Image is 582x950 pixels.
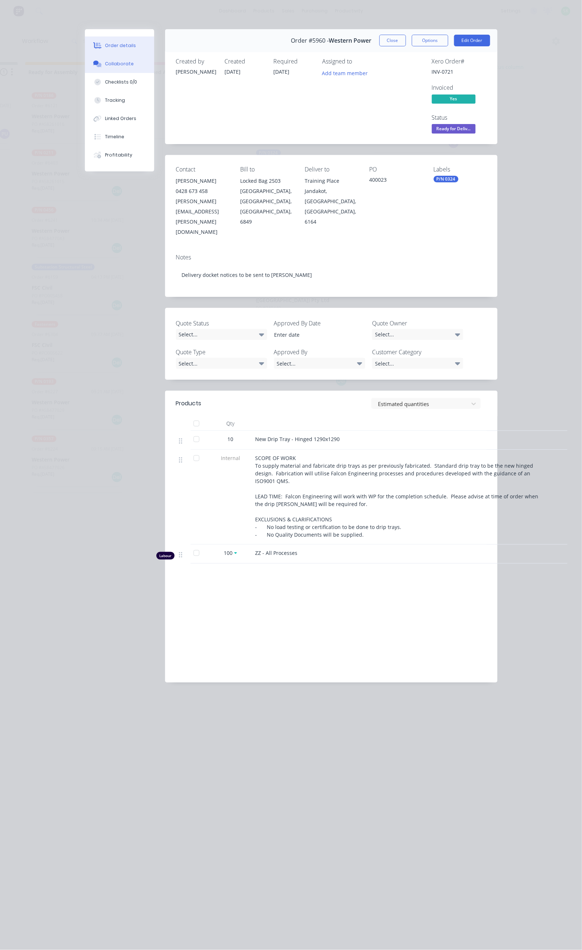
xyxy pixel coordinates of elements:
div: Collaborate [105,61,134,67]
div: [PERSON_NAME][EMAIL_ADDRESS][PERSON_NAME][DOMAIN_NAME] [176,196,229,237]
div: Contact [176,166,229,173]
div: INV-0721 [432,68,487,76]
span: 10 [228,435,234,443]
div: Training PlaceJandakot, [GEOGRAPHIC_DATA], [GEOGRAPHIC_DATA], 6164 [305,176,358,227]
div: Training Place [305,176,358,186]
label: Approved By [274,348,365,356]
div: Assigned to [323,58,395,65]
div: Order details [105,42,136,49]
span: SCOPE OF WORK To supply material and fabricate drip trays as per previously fabricated. Standard ... [255,455,540,538]
button: Checklists 0/0 [85,73,154,91]
label: Customer Category [372,348,463,356]
span: [DATE] [225,68,241,75]
div: 400023 [369,176,422,186]
span: Ready for Deliv... [432,124,476,133]
div: Notes [176,254,487,261]
div: P/N 0324 [434,176,458,182]
div: Select... [274,358,365,369]
button: Add team member [318,68,372,78]
button: Close [379,35,406,46]
div: [GEOGRAPHIC_DATA], [GEOGRAPHIC_DATA], [GEOGRAPHIC_DATA], 6849 [240,186,293,227]
span: Yes [432,94,476,104]
span: Western Power [329,37,371,44]
label: Approved By Date [274,319,365,328]
div: Select... [372,329,463,340]
input: Enter date [269,329,360,340]
div: PO [369,166,422,173]
div: Locked Bag 2503 [240,176,293,186]
button: Options [412,35,448,46]
button: Ready for Deliv... [432,124,476,135]
div: Labour [156,552,175,560]
div: [PERSON_NAME]0428 673 458[PERSON_NAME][EMAIL_ADDRESS][PERSON_NAME][DOMAIN_NAME] [176,176,229,237]
div: Checklists 0/0 [105,79,137,85]
div: Bill to [240,166,293,173]
button: Order details [85,36,154,55]
button: Profitability [85,146,154,164]
div: Deliver to [305,166,358,173]
div: Required [274,58,314,65]
div: Invoiced [432,84,487,91]
button: Linked Orders [85,109,154,128]
div: Created by [176,58,216,65]
span: ZZ - All Processes [255,549,298,556]
div: Profitability [105,152,132,158]
div: Delivery docket notices to be sent to [PERSON_NAME] [176,264,487,286]
span: [DATE] [274,68,290,75]
div: Select... [176,358,267,369]
div: Select... [372,358,463,369]
div: Linked Orders [105,115,136,122]
span: 100 [224,549,233,557]
div: Jandakot, [GEOGRAPHIC_DATA], [GEOGRAPHIC_DATA], 6164 [305,186,358,227]
div: Xero Order # [432,58,487,65]
button: Collaborate [85,55,154,73]
div: Locked Bag 2503[GEOGRAPHIC_DATA], [GEOGRAPHIC_DATA], [GEOGRAPHIC_DATA], 6849 [240,176,293,227]
div: Status [432,114,487,121]
div: Qty [209,416,253,431]
label: Quote Status [176,319,267,328]
span: Order #5960 - [291,37,329,44]
button: Add team member [323,68,372,78]
label: Quote Owner [372,319,463,328]
div: Created [225,58,265,65]
div: Timeline [105,134,124,140]
div: Products [176,399,202,408]
span: Internal [212,454,250,462]
div: Labels [434,166,487,173]
div: [PERSON_NAME] [176,176,229,186]
div: 0428 673 458 [176,186,229,196]
span: New Drip Tray - Hinged 1290x1290 [255,436,340,443]
div: [PERSON_NAME] [176,68,216,76]
button: Tracking [85,91,154,109]
button: Timeline [85,128,154,146]
div: Tracking [105,97,125,104]
label: Quote Type [176,348,267,356]
div: Select... [176,329,267,340]
button: Edit Order [454,35,490,46]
